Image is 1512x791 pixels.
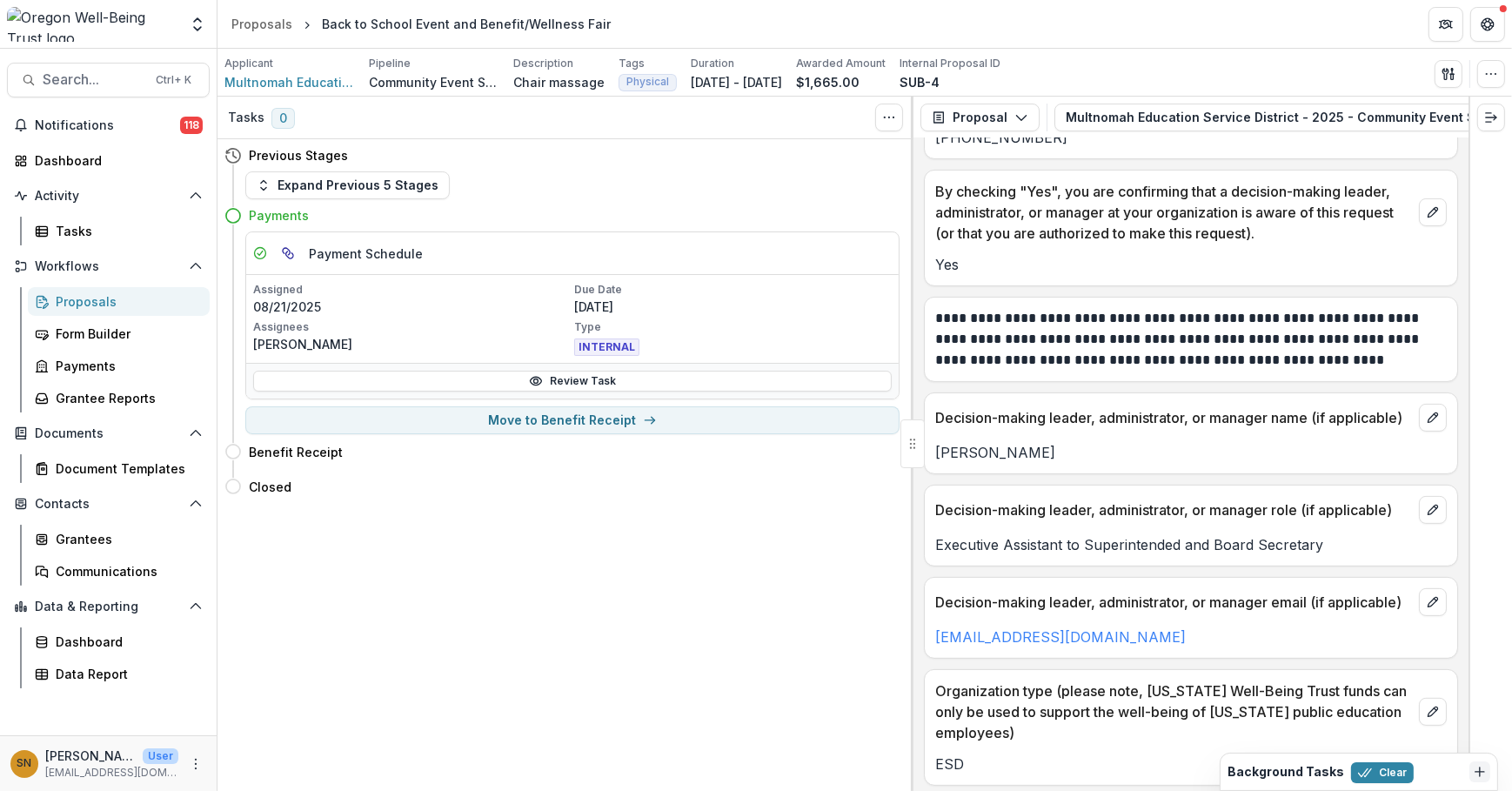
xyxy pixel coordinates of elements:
[17,758,32,769] div: Siri Ngai
[185,7,210,42] button: Open entity switcher
[7,146,210,175] a: Dashboard
[7,419,210,447] button: Open Documents
[35,151,196,170] div: Dashboard
[249,443,343,461] h4: Benefit Receipt
[185,754,206,774] button: More
[369,73,499,91] p: Community Event Support
[1228,765,1344,780] h2: Background Tasks
[7,252,210,280] button: Open Workflows
[1419,698,1447,726] button: edit
[7,182,210,210] button: Open Activity
[56,459,196,478] div: Document Templates
[143,748,178,764] p: User
[1428,7,1463,42] button: Partners
[45,765,178,781] p: [EMAIL_ADDRESS][DOMAIN_NAME]
[28,660,210,688] a: Data Report
[249,206,309,225] h4: Payments
[253,298,571,316] p: 08/21/2025
[28,217,210,245] a: Tasks
[56,222,196,240] div: Tasks
[35,497,182,512] span: Contacts
[935,754,1447,774] p: ESD
[796,56,886,71] p: Awarded Amount
[224,11,618,37] nav: breadcrumb
[45,747,136,765] p: [PERSON_NAME]
[935,592,1412,613] p: Decision-making leader, administrator, or manager email (if applicable)
[28,557,210,586] a: Communications
[28,319,210,348] a: Form Builder
[35,426,182,441] span: Documents
[574,298,892,316] p: [DATE]
[626,76,669,88] span: Physical
[28,287,210,316] a: Proposals
[1470,7,1505,42] button: Get Help
[935,534,1447,555] p: Executive Assistant to Superintended and Board Secretary
[35,600,182,614] span: Data & Reporting
[322,15,611,33] div: Back to School Event and Benefit/Wellness Fair
[691,56,734,71] p: Duration
[7,7,178,42] img: Oregon Well-Being Trust logo
[249,478,291,496] h4: Closed
[274,239,302,267] button: View dependent tasks
[253,319,571,335] p: Assignees
[271,108,295,129] span: 0
[935,499,1412,520] p: Decision-making leader, administrator, or manager role (if applicable)
[309,245,423,263] h5: Payment Schedule
[1419,404,1447,432] button: edit
[935,407,1412,428] p: Decision-making leader, administrator, or manager name (if applicable)
[56,292,196,311] div: Proposals
[28,454,210,483] a: Document Templates
[56,633,196,651] div: Dashboard
[900,56,1000,71] p: Internal Proposal ID
[935,628,1186,646] a: [EMAIL_ADDRESS][DOMAIN_NAME]
[180,117,203,134] span: 118
[7,111,210,139] button: Notifications118
[7,63,210,97] button: Search...
[513,73,605,91] p: Chair massage
[1477,104,1505,131] button: Expand right
[245,171,450,199] button: Expand Previous 5 Stages
[253,371,892,392] a: Review Task
[574,282,892,298] p: Due Date
[935,254,1447,275] p: Yes
[1469,761,1490,782] button: Dismiss
[369,56,411,71] p: Pipeline
[28,627,210,656] a: Dashboard
[56,665,196,683] div: Data Report
[228,111,264,125] h3: Tasks
[935,442,1447,463] p: [PERSON_NAME]
[28,525,210,553] a: Grantees
[513,56,573,71] p: Description
[35,189,182,204] span: Activity
[231,15,292,33] div: Proposals
[1351,762,1414,783] button: Clear
[796,73,860,91] p: $1,665.00
[28,384,210,412] a: Grantee Reports
[56,389,196,407] div: Grantee Reports
[35,118,180,133] span: Notifications
[56,562,196,580] div: Communications
[1419,588,1447,616] button: edit
[43,71,145,88] span: Search...
[1419,496,1447,524] button: edit
[935,181,1412,244] p: By checking "Yes", you are confirming that a decision-making leader, administrator, or manager at...
[56,357,196,375] div: Payments
[56,325,196,343] div: Form Builder
[574,319,892,335] p: Type
[28,352,210,380] a: Payments
[574,339,639,356] span: INTERNAL
[920,104,1040,131] button: Proposal
[253,335,571,353] p: [PERSON_NAME]
[619,56,645,71] p: Tags
[1419,198,1447,226] button: edit
[224,56,273,71] p: Applicant
[224,11,299,37] a: Proposals
[691,73,782,91] p: [DATE] - [DATE]
[253,282,571,298] p: Assigned
[900,73,940,91] p: SUB-4
[152,70,195,90] div: Ctrl + K
[935,680,1412,743] p: Organization type (please note, [US_STATE] Well-Being Trust funds can only be used to support the...
[7,593,210,620] button: Open Data & Reporting
[224,73,355,91] a: Multnomah Education Service District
